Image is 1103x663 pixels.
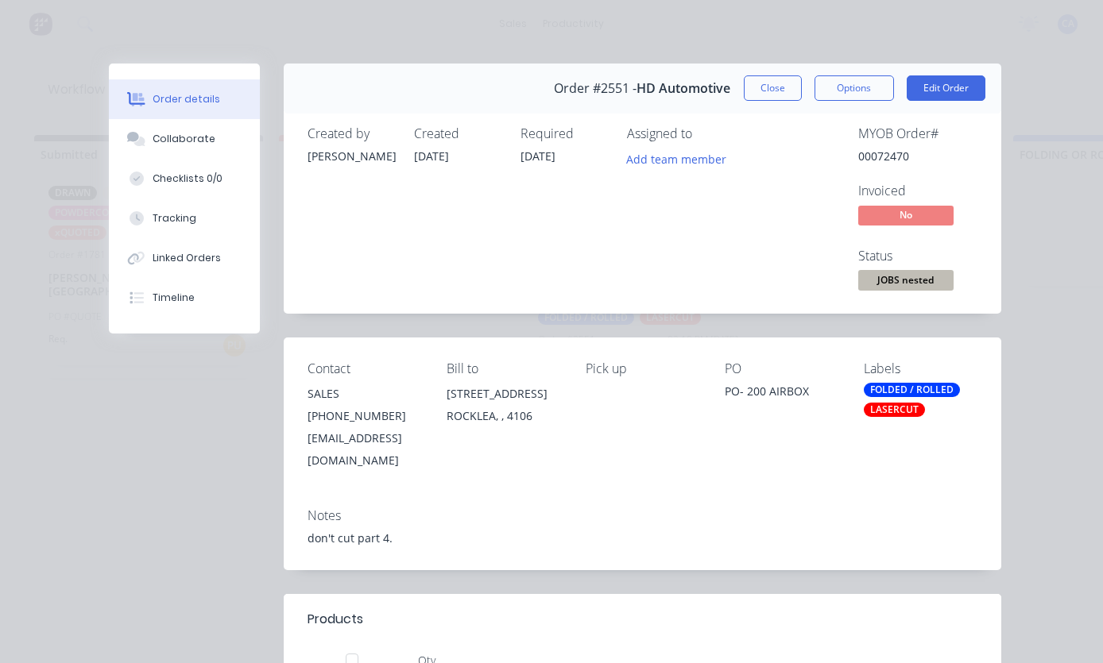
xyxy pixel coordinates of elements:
[858,206,954,225] span: No
[109,199,260,238] button: Tracking
[153,251,221,265] div: Linked Orders
[308,126,395,141] div: Created by
[153,172,223,186] div: Checklists 0/0
[308,610,363,629] div: Products
[586,361,699,376] div: Pick up
[815,75,894,101] button: Options
[447,405,560,427] div: ROCKLEA, , 4106
[153,211,196,225] div: Tracking
[744,75,802,101] button: Close
[858,126,977,141] div: MYOB Order #
[907,75,985,101] button: Edit Order
[858,270,954,290] span: JOBS nested
[554,81,637,96] span: Order #2551 -
[153,92,220,106] div: Order details
[864,403,925,417] div: LASERCUT
[109,278,260,318] button: Timeline
[447,361,560,376] div: Bill to
[308,148,395,164] div: [PERSON_NAME]
[308,508,977,523] div: Notes
[447,383,560,405] div: [STREET_ADDRESS]
[109,119,260,159] button: Collaborate
[617,148,734,169] button: Add team member
[308,530,977,546] div: don't cut part 4.
[637,81,730,96] span: HD Automotive
[627,148,735,169] button: Add team member
[864,361,977,376] div: Labels
[308,383,421,405] div: SALES
[109,159,260,199] button: Checklists 0/0
[153,132,215,146] div: Collaborate
[414,148,449,164] span: [DATE]
[109,79,260,119] button: Order details
[858,148,977,164] div: 00072470
[858,249,977,264] div: Status
[308,361,421,376] div: Contact
[858,270,954,294] button: JOBS nested
[109,238,260,278] button: Linked Orders
[858,183,977,199] div: Invoiced
[864,383,960,397] div: FOLDED / ROLLED
[308,383,421,472] div: SALES[PHONE_NUMBER][EMAIL_ADDRESS][DOMAIN_NAME]
[725,383,838,405] div: PO- 200 AIRBOX
[447,383,560,434] div: [STREET_ADDRESS]ROCKLEA, , 4106
[725,361,838,376] div: PO
[308,427,421,472] div: [EMAIL_ADDRESS][DOMAIN_NAME]
[521,148,555,164] span: [DATE]
[521,126,608,141] div: Required
[627,126,786,141] div: Assigned to
[308,405,421,427] div: [PHONE_NUMBER]
[414,126,501,141] div: Created
[153,291,195,305] div: Timeline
